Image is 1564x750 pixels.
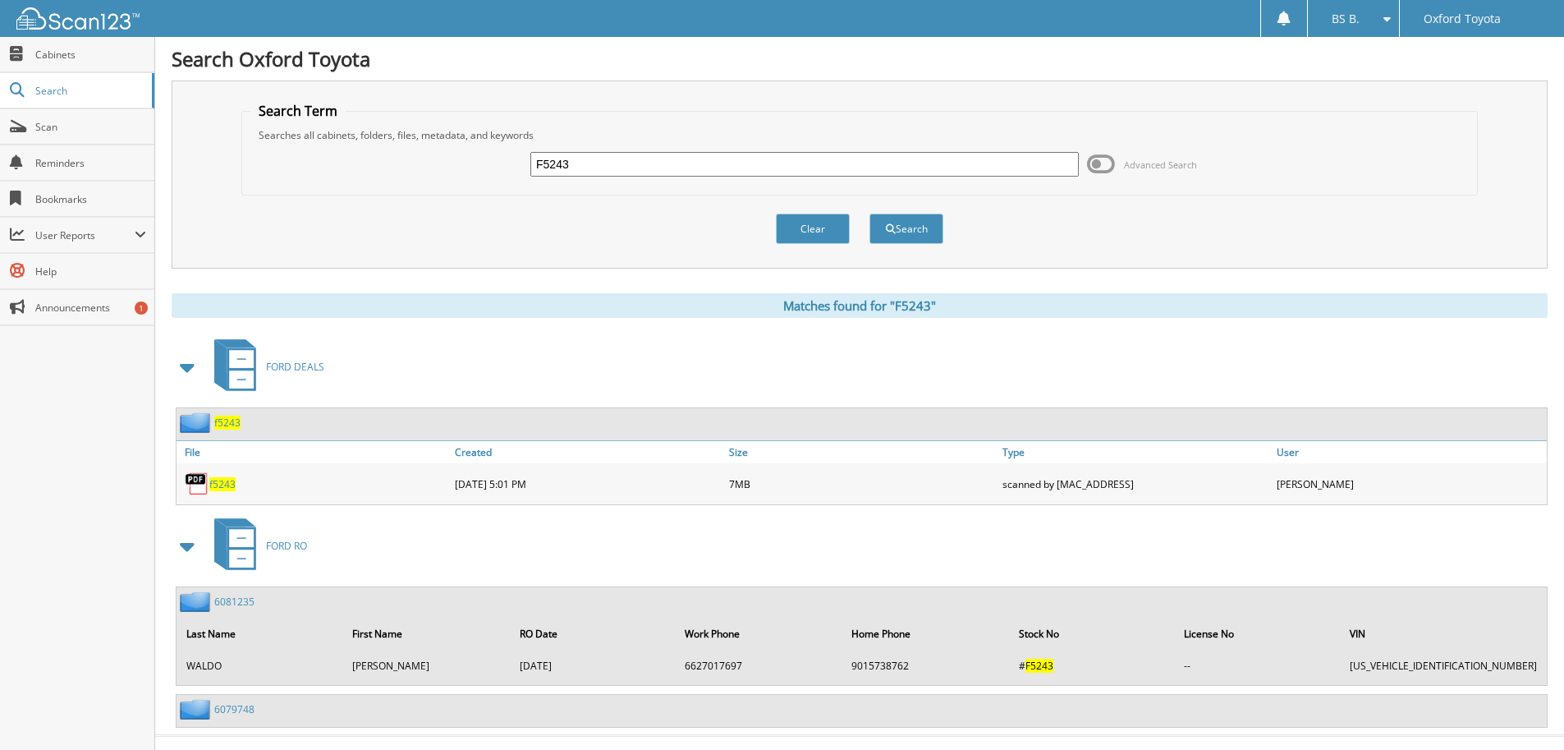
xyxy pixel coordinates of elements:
td: # [1011,652,1175,679]
a: User [1273,441,1547,463]
img: folder2.png [180,591,214,612]
th: VIN [1342,617,1545,651]
td: [PERSON_NAME] [344,652,510,679]
div: [PERSON_NAME] [1273,467,1547,500]
td: [DATE] [511,652,676,679]
a: 6079748 [214,702,255,716]
a: Created [451,441,725,463]
a: f5243 [214,416,241,430]
td: 9015738762 [843,652,1008,679]
span: Scan [35,120,146,134]
a: FORD RO [204,513,307,578]
div: [DATE] 5:01 PM [451,467,725,500]
th: Stock No [1011,617,1175,651]
a: Size [725,441,999,463]
span: F5243 [1025,659,1053,673]
span: FORD RO [266,539,307,553]
a: Type [998,441,1273,463]
a: File [177,441,451,463]
span: Search [35,84,144,98]
div: scanned by [MAC_ADDRESS] [998,467,1273,500]
div: 7MB [725,467,999,500]
td: -- [1176,652,1340,679]
td: WALDO [178,652,342,679]
th: First Name [344,617,510,651]
h1: Search Oxford Toyota [172,45,1548,72]
div: Searches all cabinets, folders, files, metadata, and keywords [250,128,1469,142]
span: FORD DEALS [266,360,324,374]
a: 6081235 [214,595,255,609]
span: Advanced Search [1124,159,1197,171]
img: PDF.png [185,472,209,496]
a: FORD DEALS [204,334,324,399]
img: folder2.png [180,699,214,720]
a: f5243 [209,477,236,491]
span: BS B. [1332,14,1360,24]
th: License No [1176,617,1340,651]
th: Work Phone [677,617,842,651]
div: Matches found for "F5243" [172,293,1548,318]
th: Last Name [178,617,342,651]
span: User Reports [35,228,135,242]
iframe: Chat Widget [1482,671,1564,750]
span: Help [35,265,146,278]
img: scan123-logo-white.svg [16,7,140,30]
button: Clear [776,214,850,244]
th: RO Date [511,617,676,651]
td: [US_VEHICLE_IDENTIFICATION_NUMBER] [1342,652,1545,679]
span: Announcements [35,301,146,315]
div: 1 [135,301,148,315]
th: Home Phone [843,617,1008,651]
button: Search [869,214,943,244]
img: folder2.png [180,412,214,433]
span: Cabinets [35,48,146,62]
td: 6627017697 [677,652,842,679]
span: Reminders [35,156,146,170]
span: Bookmarks [35,192,146,206]
span: Oxford Toyota [1424,14,1501,24]
legend: Search Term [250,102,346,120]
